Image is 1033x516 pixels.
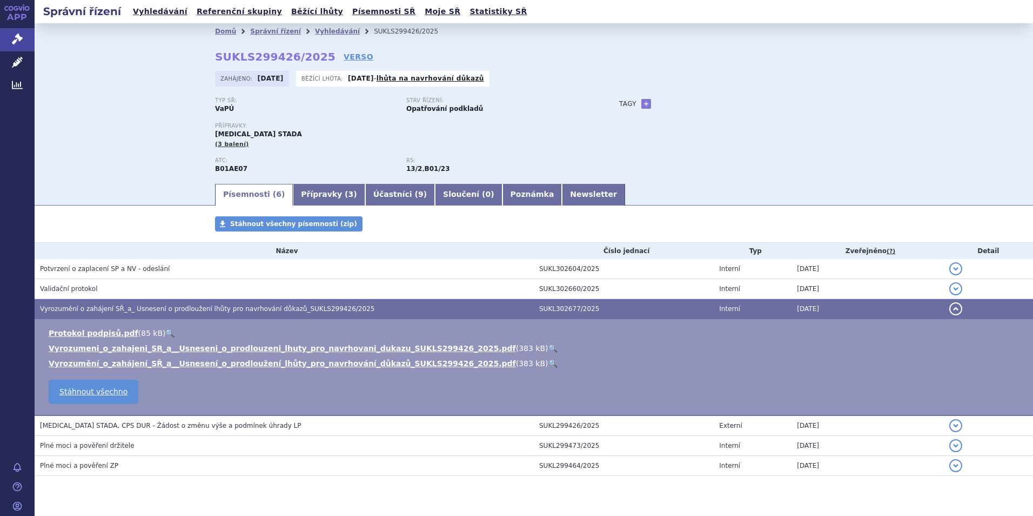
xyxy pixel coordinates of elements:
a: + [641,99,651,109]
a: lhůta na navrhování důkazů [377,75,484,82]
td: [DATE] [791,299,943,319]
button: detail [949,302,962,315]
a: Účastníci (9) [365,184,435,206]
strong: [DATE] [258,75,284,82]
strong: Opatřování podkladů [406,105,483,113]
a: 🔍 [548,359,558,368]
td: SUKL302660/2025 [534,279,714,299]
span: Plné moci a pověření ZP [40,462,118,469]
span: Interní [719,305,740,313]
a: Vyrozumeni_o_zahajeni_SR_a__Usneseni_o_prodlouzeni_lhuty_pro_navrhovani_dukazu_SUKLS299426_2025.pdf [49,344,516,353]
td: [DATE] [791,415,943,436]
li: SUKLS299426/2025 [374,23,452,39]
a: Stáhnout všechny písemnosti (zip) [215,216,363,231]
strong: VaPÚ [215,105,234,113]
a: Běžící lhůty [288,4,346,19]
p: Stav řízení: [406,97,587,104]
a: Poznámka [502,184,562,206]
button: detail [949,262,962,275]
span: 0 [485,190,491,199]
td: SUKL302677/2025 [534,299,714,319]
span: Vyrozumění o zahájení SŘ_a_ Usnesení o prodloužení lhůty pro navrhování důkazů_SUKLS299426/2025 [40,305,374,313]
a: Sloučení (0) [435,184,502,206]
td: SUKL299464/2025 [534,456,714,476]
span: Zahájeno: [220,74,254,83]
span: Interní [719,285,740,293]
span: Potvrzení o zaplacení SP a NV - odeslání [40,265,170,273]
span: 383 kB [519,344,545,353]
p: - [348,74,484,83]
a: Domů [215,28,236,35]
strong: DABIGATRAN-ETEXILÁT [215,165,247,173]
h2: Správní řízení [35,4,130,19]
a: Písemnosti (6) [215,184,293,206]
a: Protokol podpisů.pdf [49,329,138,338]
span: Interní [719,462,740,469]
span: Interní [719,265,740,273]
p: Přípravky: [215,123,598,129]
a: Vyhledávání [130,4,191,19]
td: [DATE] [791,259,943,279]
strong: [DATE] [348,75,374,82]
a: Newsletter [562,184,625,206]
span: Běžící lhůta: [301,74,345,83]
span: Interní [719,442,740,449]
h3: Tagy [619,97,636,110]
abbr: (?) [887,248,895,255]
td: [DATE] [791,279,943,299]
span: Validační protokol [40,285,98,293]
a: VERSO [344,51,373,62]
strong: léčiva k terapii nebo k profylaxi tromboembolických onemocnění, přímé inhibitory faktoru Xa a tro... [406,165,422,173]
strong: gatrany a xabany vyšší síly [425,165,450,173]
span: Stáhnout všechny písemnosti (zip) [230,220,357,228]
button: detail [949,459,962,472]
li: ( ) [49,328,1022,339]
span: (3 balení) [215,141,249,148]
p: ATC: [215,157,395,164]
span: 9 [418,190,424,199]
button: detail [949,439,962,452]
span: 3 [348,190,354,199]
strong: SUKLS299426/2025 [215,50,336,63]
span: 6 [276,190,281,199]
p: RS: [406,157,587,164]
td: SUKL302604/2025 [534,259,714,279]
td: [DATE] [791,436,943,456]
th: Číslo jednací [534,243,714,259]
td: SUKL299426/2025 [534,415,714,436]
a: Přípravky (3) [293,184,365,206]
span: Externí [719,422,742,429]
th: Typ [714,243,791,259]
li: ( ) [49,358,1022,369]
a: Vyhledávání [315,28,360,35]
a: Referenční skupiny [193,4,285,19]
span: 383 kB [519,359,545,368]
th: Detail [944,243,1033,259]
span: [MEDICAL_DATA] STADA [215,130,302,138]
span: 85 kB [141,329,163,338]
a: 🔍 [165,329,175,338]
li: ( ) [49,343,1022,354]
button: detail [949,419,962,432]
a: Písemnosti SŘ [349,4,419,19]
a: 🔍 [548,344,558,353]
a: Stáhnout všechno [49,380,138,404]
th: Zveřejněno [791,243,943,259]
th: Název [35,243,534,259]
a: Správní řízení [250,28,301,35]
span: DABIGATRAN ETEXILATE STADA, CPS DUR - Žádost o změnu výše a podmínek úhrady LP [40,422,301,429]
div: , [406,157,598,174]
a: Vyrozumění_o_zahájení_SŘ_a__Usnesení_o_prodloužení_lhůty_pro_navrhování_důkazů_SUKLS299426_2025.pdf [49,359,516,368]
a: Statistiky SŘ [466,4,530,19]
button: detail [949,282,962,295]
span: Plné moci a pověření držitele [40,442,135,449]
td: SUKL299473/2025 [534,436,714,456]
td: [DATE] [791,456,943,476]
a: Moje SŘ [421,4,464,19]
p: Typ SŘ: [215,97,395,104]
